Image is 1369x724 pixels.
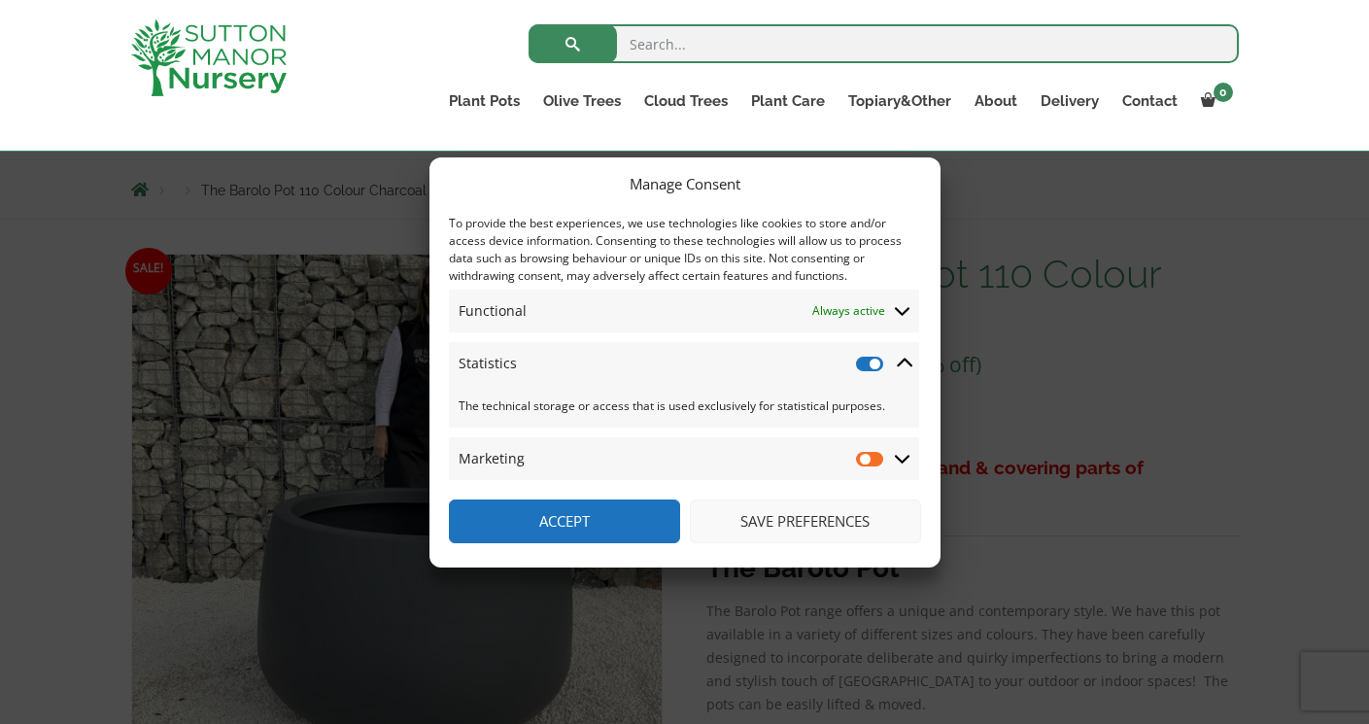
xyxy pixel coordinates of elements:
[459,447,525,470] span: Marketing
[459,352,517,375] span: Statistics
[449,342,919,385] summary: Statistics
[1189,87,1239,115] a: 0
[529,24,1239,63] input: Search...
[633,87,739,115] a: Cloud Trees
[1111,87,1189,115] a: Contact
[837,87,963,115] a: Topiary&Other
[459,299,527,323] span: Functional
[531,87,633,115] a: Olive Trees
[1214,83,1233,102] span: 0
[131,19,287,96] img: logo
[630,172,740,195] div: Manage Consent
[449,290,919,332] summary: Functional Always active
[449,500,680,543] button: Accept
[963,87,1029,115] a: About
[449,437,919,480] summary: Marketing
[459,395,909,418] span: The technical storage or access that is used exclusively for statistical purposes.
[690,500,921,543] button: Save preferences
[812,299,885,323] span: Always active
[1029,87,1111,115] a: Delivery
[437,87,531,115] a: Plant Pots
[449,215,919,285] div: To provide the best experiences, we use technologies like cookies to store and/or access device i...
[739,87,837,115] a: Plant Care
